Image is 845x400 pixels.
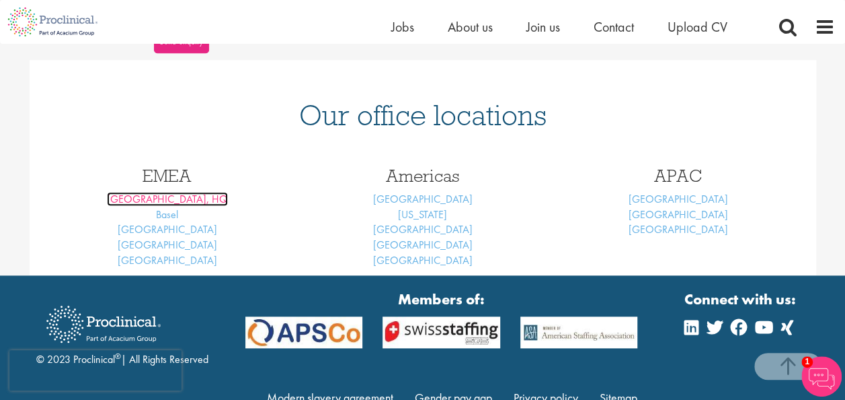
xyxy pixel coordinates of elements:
a: Contact [594,18,634,36]
iframe: reCAPTCHA [9,350,182,391]
strong: Members of: [245,289,638,310]
a: Basel [156,207,178,222]
span: 1 [801,356,813,368]
a: [GEOGRAPHIC_DATA] [118,253,217,267]
h3: EMEA [50,167,285,185]
img: APSCo [510,316,647,347]
strong: Connect with us: [684,289,799,310]
a: [GEOGRAPHIC_DATA] [629,192,728,206]
a: Join us [526,18,560,36]
a: [US_STATE] [398,207,447,222]
a: [GEOGRAPHIC_DATA] [373,238,473,252]
img: Chatbot [801,356,842,397]
a: [GEOGRAPHIC_DATA] [118,222,217,236]
a: Upload CV [668,18,727,36]
h1: Our office locations [50,100,796,130]
h3: APAC [561,167,796,185]
a: [GEOGRAPHIC_DATA] [629,207,728,222]
img: APSCo [372,316,510,347]
h3: Americas [305,167,540,185]
a: [GEOGRAPHIC_DATA] [118,238,217,252]
img: Proclinical Recruitment [36,296,171,352]
img: APSCo [235,316,372,347]
a: About us [448,18,493,36]
div: © 2023 Proclinical | All Rights Reserved [36,296,208,368]
a: Jobs [391,18,414,36]
a: [GEOGRAPHIC_DATA] [373,253,473,267]
a: [GEOGRAPHIC_DATA], HQ [107,192,228,206]
a: [GEOGRAPHIC_DATA] [629,222,728,236]
a: [GEOGRAPHIC_DATA] [373,222,473,236]
a: [GEOGRAPHIC_DATA] [373,192,473,206]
